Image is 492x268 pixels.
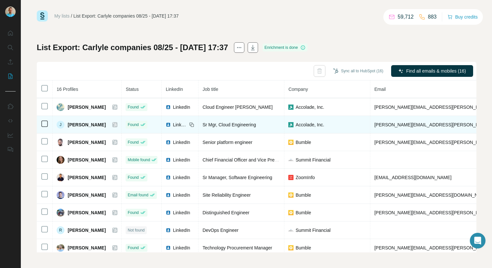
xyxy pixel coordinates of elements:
span: Found [128,122,139,128]
span: Chief Financial Officer and Vice President [202,157,287,162]
h1: List Export: Carlyle companies 08/25 - [DATE] 17:37 [37,42,228,53]
img: company-logo [288,175,294,180]
span: Company [288,87,308,92]
span: Email found [128,192,148,198]
span: Site Reliability Engineer [202,192,251,198]
span: LinkedIn [173,209,190,216]
button: Search [5,42,16,53]
img: company-logo [288,210,294,215]
span: LinkedIn [173,174,190,181]
button: Quick start [5,27,16,39]
span: LinkedIn [173,157,190,163]
img: Avatar [57,138,64,146]
img: Avatar [57,191,64,199]
span: LinkedIn [173,192,190,198]
img: company-logo [288,245,294,250]
span: [PERSON_NAME] [68,227,106,233]
img: Avatar [57,174,64,181]
span: [PERSON_NAME] [68,174,106,181]
span: LinkedIn [166,87,183,92]
img: Avatar [57,244,64,252]
span: Bumble [295,245,311,251]
span: Found [128,210,139,216]
img: company-logo [288,122,294,127]
span: LinkedIn [173,139,190,146]
button: Use Surfe API [5,115,16,127]
button: Buy credits [447,12,478,21]
img: LinkedIn logo [166,105,171,110]
span: [PERSON_NAME][EMAIL_ADDRESS][DOMAIN_NAME] [374,192,489,198]
span: Status [126,87,139,92]
span: Bumble [295,192,311,198]
img: LinkedIn logo [166,140,171,145]
span: LinkedIn [173,104,190,110]
img: Avatar [57,103,64,111]
span: Sr Mgr, Cloud Engineering [202,122,256,127]
div: List Export: Carlyle companies 08/25 - [DATE] 17:37 [74,13,179,19]
span: [PERSON_NAME] [68,104,106,110]
span: [PERSON_NAME] [68,209,106,216]
img: Surfe Logo [37,10,48,21]
img: LinkedIn logo [166,245,171,250]
img: LinkedIn logo [166,122,171,127]
span: [EMAIL_ADDRESS][DOMAIN_NAME] [374,175,451,180]
span: Find all emails & mobiles (16) [406,68,466,74]
button: Enrich CSV [5,56,16,68]
span: Found [128,139,139,145]
span: Found [128,245,139,251]
img: Avatar [57,156,64,164]
span: Cloud Engineer [PERSON_NAME] [202,105,273,110]
li: / [71,13,72,19]
img: LinkedIn logo [166,175,171,180]
span: [PERSON_NAME] [68,139,106,146]
img: company-logo [288,192,294,198]
span: Distinguished Engineer [202,210,249,215]
div: Open Intercom Messenger [470,233,485,248]
span: Job title [202,87,218,92]
button: Sync all to HubSpot (16) [329,66,388,76]
span: LinkedIn [173,121,187,128]
img: company-logo [288,157,294,162]
img: LinkedIn logo [166,228,171,233]
span: Sr Manager, Software Engineering [202,175,272,180]
div: J [57,121,64,129]
span: Technology Procurement Manager [202,245,272,250]
div: R [57,226,64,234]
button: Find all emails & mobiles (16) [391,65,473,77]
span: Not found [128,227,144,233]
p: 883 [428,13,437,21]
span: Accolade, Inc. [295,121,324,128]
button: Feedback [5,144,16,155]
img: LinkedIn logo [166,210,171,215]
span: DevOps Engineer [202,228,239,233]
span: Senior platform engineer [202,140,252,145]
img: Avatar [57,209,64,217]
a: My lists [54,13,70,19]
span: [PERSON_NAME] [68,121,106,128]
span: Found [128,104,139,110]
span: Found [128,175,139,180]
span: Summit Financial [295,227,330,233]
span: Bumble [295,209,311,216]
span: Bumble [295,139,311,146]
img: company-logo [288,228,294,233]
span: Accolade, Inc. [295,104,324,110]
img: Avatar [5,7,16,17]
img: LinkedIn logo [166,192,171,198]
span: ZoomInfo [295,174,315,181]
span: [PERSON_NAME] [68,157,106,163]
span: Mobile found [128,157,150,163]
span: Email [374,87,386,92]
div: Enrichment is done [263,44,308,51]
img: LinkedIn logo [166,157,171,162]
img: company-logo [288,105,294,110]
button: Use Surfe on LinkedIn [5,101,16,112]
p: 59,712 [398,13,414,21]
span: 16 Profiles [57,87,78,92]
span: LinkedIn [173,245,190,251]
img: company-logo [288,140,294,145]
span: LinkedIn [173,227,190,233]
button: My lists [5,70,16,82]
button: actions [234,42,244,53]
span: Summit Financial [295,157,330,163]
